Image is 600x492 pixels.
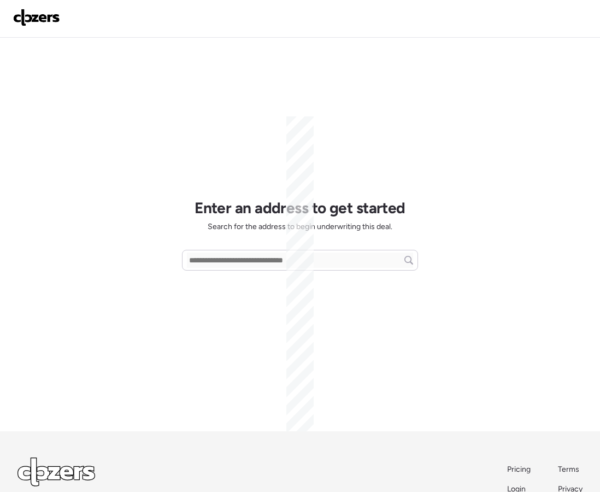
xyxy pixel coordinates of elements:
[17,458,95,487] img: Logo Light
[558,464,583,475] a: Terms
[13,9,60,26] img: Logo
[208,221,392,232] span: Search for the address to begin underwriting this deal.
[507,465,531,474] span: Pricing
[558,465,579,474] span: Terms
[507,464,532,475] a: Pricing
[195,198,405,217] h1: Enter an address to get started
